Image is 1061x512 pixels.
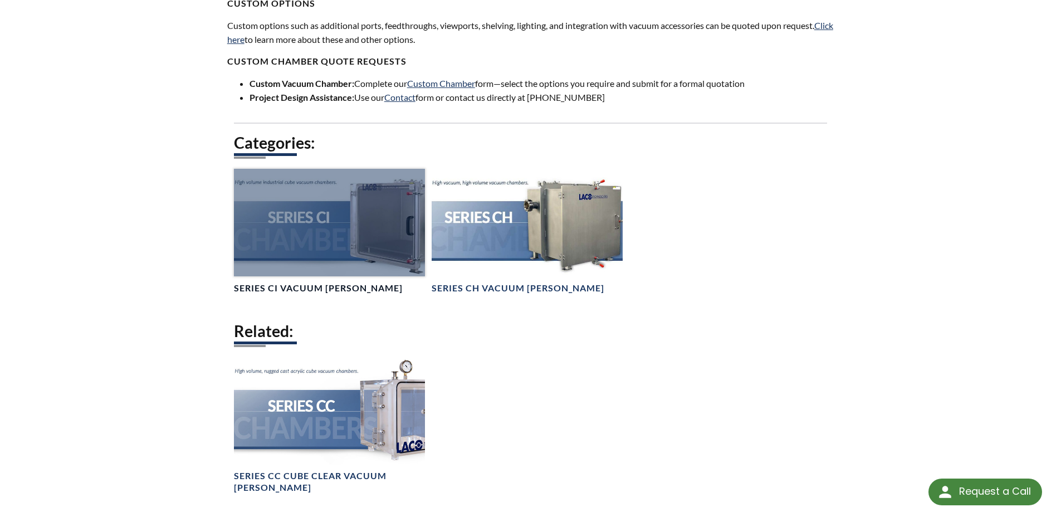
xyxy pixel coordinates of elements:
[234,282,403,294] h4: Series CI Vacuum [PERSON_NAME]
[227,56,834,67] h4: Custom chamber QUOTe requests
[432,282,604,294] h4: Series CH Vacuum [PERSON_NAME]
[250,92,354,103] strong: Project Design Assistance:
[250,90,834,105] li: Use our form or contact us directly at [PHONE_NUMBER]
[928,479,1042,505] div: Request a Call
[234,321,828,342] h2: Related:
[227,18,834,47] p: Custom options such as additional ports, feedthroughs, viewports, shelving, lighting, and integra...
[227,20,833,45] a: Click here
[234,358,425,494] a: Series CC Chamber headerSeries CC Cube Clear Vacuum [PERSON_NAME]
[234,470,425,494] h4: Series CC Cube Clear Vacuum [PERSON_NAME]
[234,133,828,153] h2: Categories:
[936,483,954,501] img: round button
[407,78,475,89] a: Custom Chamber
[384,92,415,103] a: Contact
[432,169,623,294] a: Series CH Chambers headerSeries CH Vacuum [PERSON_NAME]
[250,76,834,91] li: Complete our form—select the options you require and submit for a formal quotation
[959,479,1031,504] div: Request a Call
[234,169,425,294] a: Series CI Chambers headerSeries CI Vacuum [PERSON_NAME]
[250,78,354,89] strong: Custom Vacuum Chamber:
